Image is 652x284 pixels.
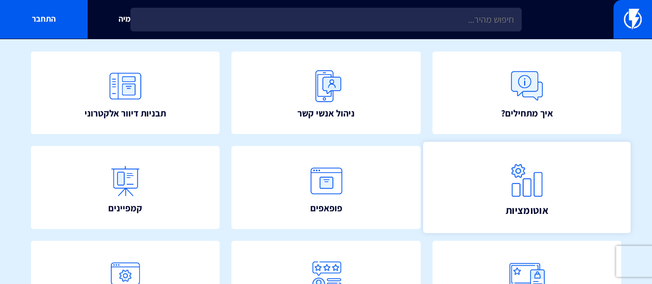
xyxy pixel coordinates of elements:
span: תבניות דיוור אלקטרוני [85,107,166,120]
a: תבניות דיוור אלקטרוני [31,52,220,135]
a: ניהול אנשי קשר [231,52,420,135]
span: פופאפים [310,202,342,215]
a: אוטומציות [423,142,630,233]
a: איך מתחילים? [432,52,621,135]
a: פופאפים [231,146,420,229]
span: ניהול אנשי קשר [297,107,355,120]
span: אוטומציות [506,203,548,218]
input: חיפוש מהיר... [130,8,522,31]
a: קמפיינים [31,146,220,229]
span: איך מתחילים? [500,107,553,120]
span: קמפיינים [108,202,142,215]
